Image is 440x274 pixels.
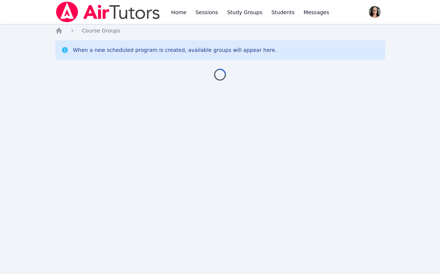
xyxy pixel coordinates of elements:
[304,9,329,16] span: Messages
[55,1,161,22] img: Air Tutors
[73,46,277,54] div: When a new scheduled program is created, available groups will appear here.
[82,27,120,34] a: Course Groups
[82,28,120,34] span: Course Groups
[55,27,385,34] nav: Breadcrumb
